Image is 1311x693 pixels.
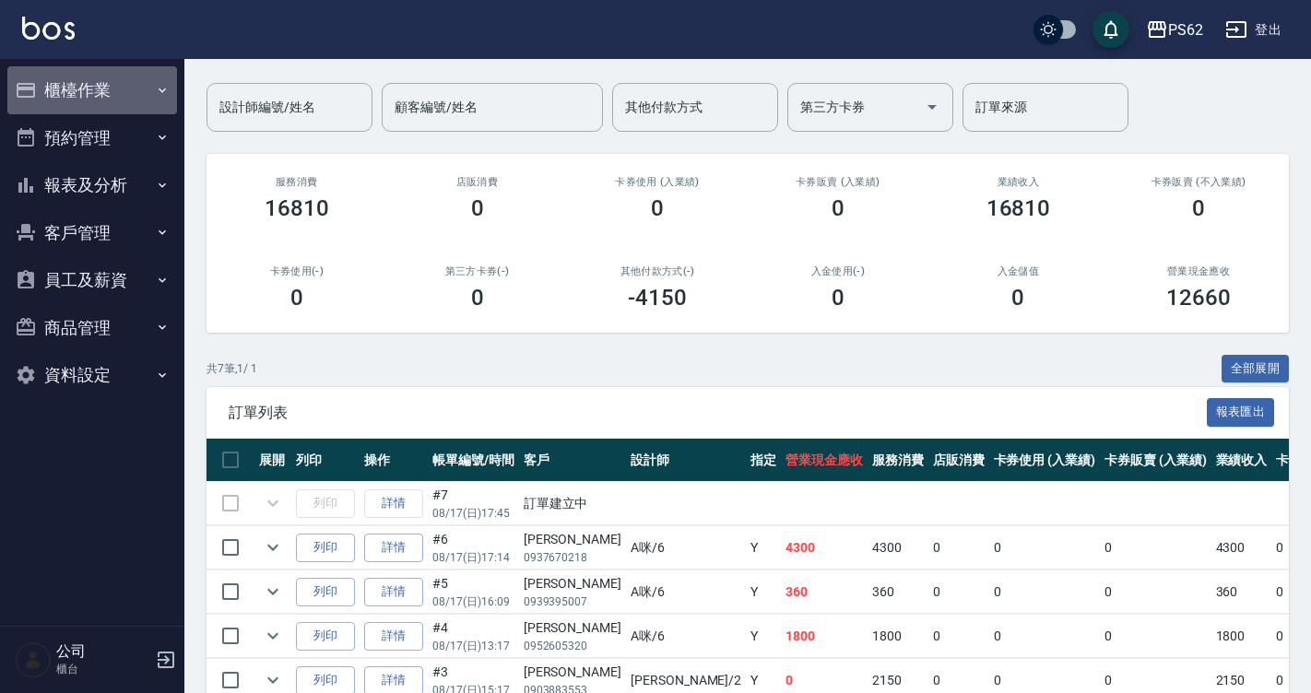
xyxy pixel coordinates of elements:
th: 操作 [360,439,428,482]
a: 詳情 [364,578,423,606]
td: 0 [1100,615,1211,658]
td: 0 [989,526,1101,570]
button: PS62 [1139,11,1211,49]
td: 4300 [781,526,868,570]
td: 0 [928,570,989,614]
th: 列印 [291,439,360,482]
button: 列印 [296,534,355,562]
td: A咪 /6 [626,615,746,658]
td: A咪 /6 [626,570,746,614]
a: 詳情 [364,534,423,562]
h3: 16810 [986,195,1051,221]
button: 客戶管理 [7,209,177,257]
div: PS62 [1168,18,1203,41]
td: 0 [989,570,1101,614]
button: 商品管理 [7,304,177,352]
p: 共 7 筆, 1 / 1 [207,360,257,377]
td: 0 [928,526,989,570]
td: #7 [428,482,519,525]
button: expand row [259,578,287,605]
button: 報表匯出 [1207,398,1275,427]
h2: 店販消費 [409,176,546,188]
div: [PERSON_NAME] [524,530,621,549]
td: 4300 [868,526,928,570]
td: #5 [428,570,519,614]
h3: 0 [651,195,664,221]
p: 0937670218 [524,549,621,566]
td: 0 [989,615,1101,658]
h2: 卡券使用 (入業績) [589,176,726,188]
h3: 0 [471,285,484,311]
th: 業績收入 [1211,439,1272,482]
div: [PERSON_NAME] [524,574,621,593]
span: 訂單列表 [229,404,1207,422]
td: 4300 [1211,526,1272,570]
h2: 卡券販賣 (不入業績) [1130,176,1267,188]
td: #4 [428,615,519,658]
h2: 第三方卡券(-) [409,265,546,277]
td: Y [746,615,781,658]
h3: 0 [832,195,844,221]
button: 全部展開 [1222,355,1290,383]
h2: 卡券販賣 (入業績) [770,176,906,188]
p: 0952605320 [524,638,621,654]
th: 卡券使用 (入業績) [989,439,1101,482]
img: Person [15,641,52,678]
h3: 0 [1192,195,1205,221]
td: 360 [781,570,868,614]
div: [PERSON_NAME] [524,618,621,638]
td: 1800 [1211,615,1272,658]
p: 櫃台 [56,661,150,677]
td: 0 [1100,570,1211,614]
p: 08/17 (日) 13:17 [432,638,514,654]
h3: 12660 [1166,285,1231,311]
th: 營業現金應收 [781,439,868,482]
h2: 卡券使用(-) [229,265,365,277]
th: 卡券販賣 (入業績) [1100,439,1211,482]
h2: 入金儲值 [951,265,1087,277]
td: #6 [428,526,519,570]
td: A咪 /6 [626,526,746,570]
div: [PERSON_NAME] [524,663,621,682]
td: 0 [1100,526,1211,570]
td: 1800 [868,615,928,658]
button: 列印 [296,578,355,606]
h3: 0 [471,195,484,221]
td: Y [746,526,781,570]
h2: 入金使用(-) [770,265,906,277]
th: 客戶 [519,439,626,482]
h3: 16810 [265,195,329,221]
button: expand row [259,622,287,650]
td: 360 [868,570,928,614]
h5: 公司 [56,642,150,661]
p: 0939395007 [524,593,621,610]
h3: -4150 [628,285,687,311]
p: 08/17 (日) 16:09 [432,593,514,610]
td: 0 [928,615,989,658]
a: 詳情 [364,622,423,651]
a: 報表匯出 [1207,403,1275,420]
th: 設計師 [626,439,746,482]
button: 登出 [1218,13,1289,47]
th: 帳單編號/時間 [428,439,519,482]
p: 08/17 (日) 17:45 [432,505,514,522]
button: Open [917,92,947,122]
td: 1800 [781,615,868,658]
th: 店販消費 [928,439,989,482]
button: 列印 [296,622,355,651]
button: 報表及分析 [7,161,177,209]
button: expand row [259,534,287,561]
td: Y [746,570,781,614]
button: save [1092,11,1129,48]
button: 櫃檯作業 [7,66,177,114]
img: Logo [22,17,75,40]
td: 360 [1211,570,1272,614]
h3: 0 [1011,285,1024,311]
h2: 營業現金應收 [1130,265,1267,277]
button: 員工及薪資 [7,256,177,304]
h3: 0 [832,285,844,311]
h3: 0 [290,285,303,311]
button: 預約管理 [7,114,177,162]
th: 服務消費 [868,439,928,482]
h3: 服務消費 [229,176,365,188]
